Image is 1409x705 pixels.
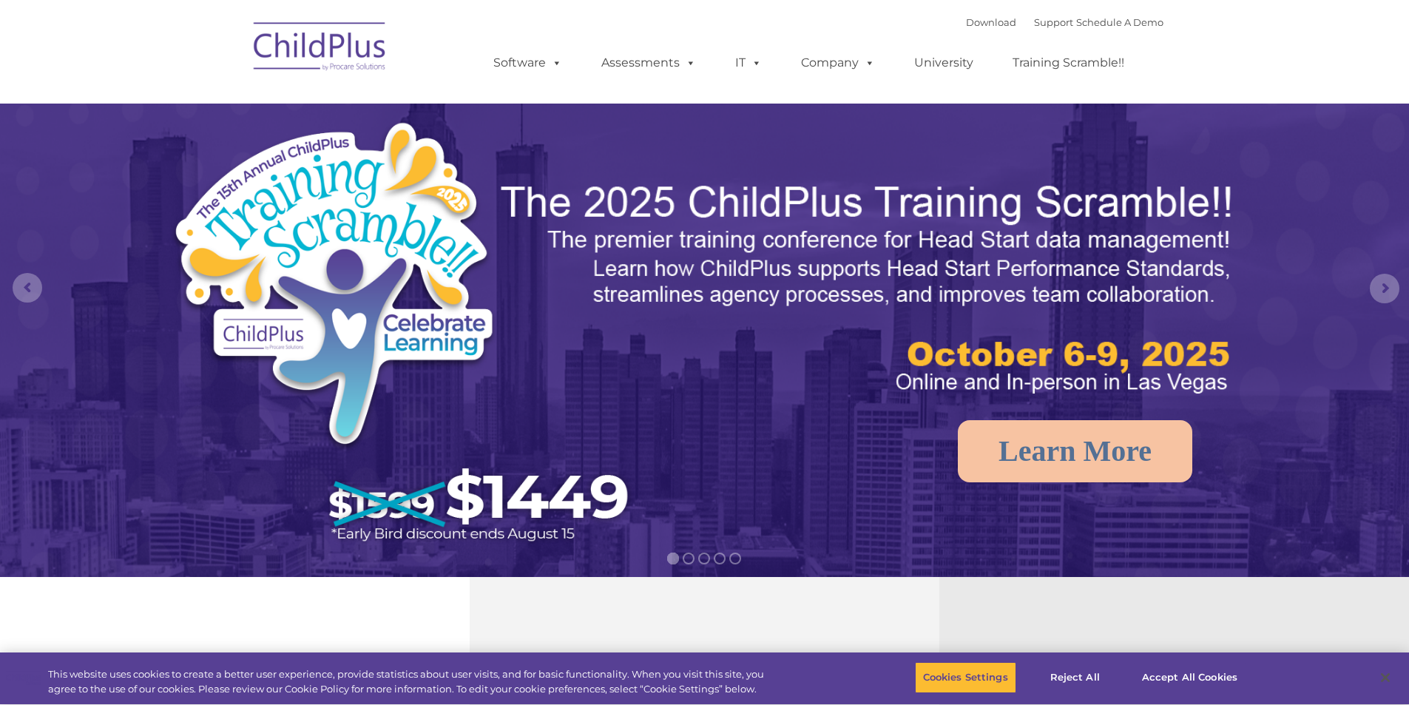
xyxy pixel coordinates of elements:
a: Support [1034,16,1073,28]
a: Software [479,48,577,78]
a: Training Scramble!! [998,48,1139,78]
a: Learn More [958,420,1192,482]
a: Download [966,16,1016,28]
a: Assessments [587,48,711,78]
a: Company [786,48,890,78]
span: Phone number [206,158,268,169]
button: Close [1369,661,1402,694]
button: Reject All [1029,662,1121,693]
div: This website uses cookies to create a better user experience, provide statistics about user visit... [48,667,775,696]
a: Schedule A Demo [1076,16,1163,28]
span: Last name [206,98,251,109]
font: | [966,16,1163,28]
img: ChildPlus by Procare Solutions [246,12,394,86]
a: University [899,48,988,78]
button: Cookies Settings [915,662,1016,693]
button: Accept All Cookies [1134,662,1246,693]
a: IT [720,48,777,78]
